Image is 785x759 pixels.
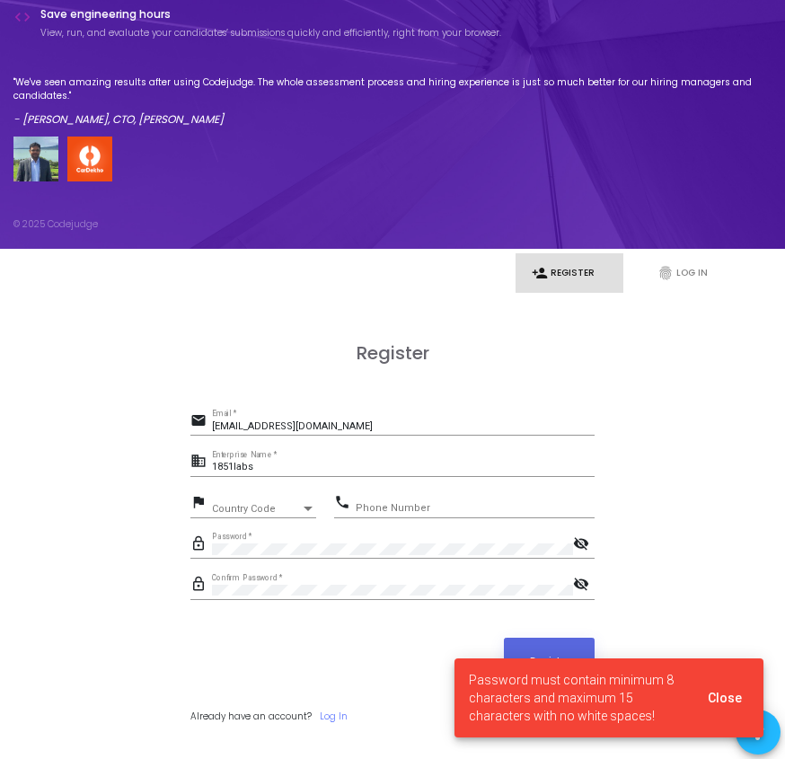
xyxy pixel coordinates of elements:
p: View, run, and evaluate your candidates’ submissions quickly and efficiently, right from your bro... [40,26,501,40]
mat-icon: phone [334,493,356,515]
em: - [PERSON_NAME], CTO, [PERSON_NAME] [13,111,224,127]
i: fingerprint [657,265,674,281]
mat-icon: lock_outline [190,534,212,556]
input: Phone Number [356,503,595,514]
img: user image [13,137,58,181]
a: fingerprintLog In [641,253,749,293]
mat-icon: visibility_off [573,534,595,556]
mat-icon: email [190,411,212,433]
span: Country Code [212,504,300,514]
mat-icon: visibility_off [573,575,595,596]
span: Close [708,691,742,705]
mat-icon: lock_outline [190,575,212,596]
mat-icon: business [190,452,212,473]
a: Log In [320,710,348,723]
button: Close [693,682,756,714]
div: © 2025 Codejudge [13,217,98,231]
i: person_add [532,265,548,281]
img: company-logo [67,137,112,181]
span: Password must contain minimum 8 characters and maximum 15 characters with no white spaces! [469,671,686,725]
h3: Register [190,342,595,364]
mat-icon: flag [190,493,212,515]
input: Enterprise Name [212,462,595,472]
span: Already have an account? [190,710,312,723]
p: "We've seen amazing results after using Codejudge. The whole assessment process and hiring experi... [13,75,772,102]
input: Email [212,421,595,432]
h4: Save engineering hours [40,8,501,21]
a: person_addRegister [516,253,623,293]
i: code [13,8,31,26]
